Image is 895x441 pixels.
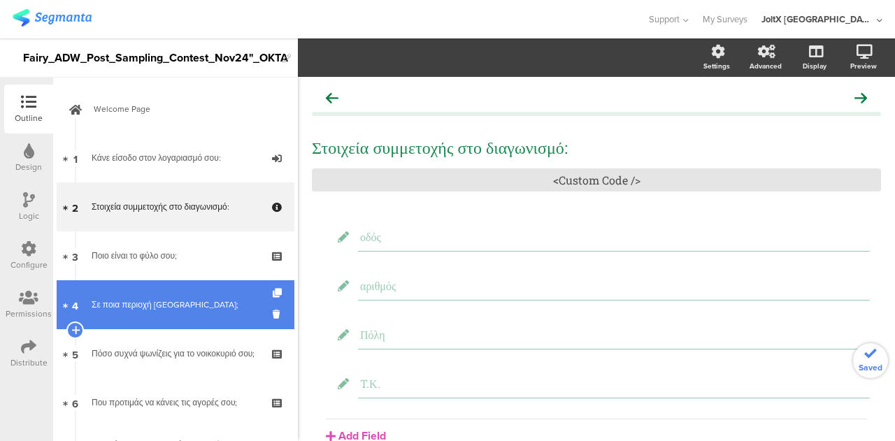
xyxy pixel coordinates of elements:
[273,289,285,298] i: Duplicate
[57,85,294,133] a: Welcome Page
[750,61,782,71] div: Advanced
[92,249,259,263] div: Ποιο είναι το φύλο σου;
[360,229,868,244] input: Type field title...
[13,9,92,27] img: segmanta logo
[360,327,868,342] input: Type field title...
[703,61,730,71] div: Settings
[92,396,259,410] div: Που προτιμάς να κάνεις τις αγορές σου;
[10,259,48,271] div: Configure
[57,182,294,231] a: 2 Στοιχεία συμμετοχής στο διαγωνισμό:
[23,47,275,69] div: Fairy_ADW_Post_Sampling_Contest_Nov24"_OKTA
[15,161,42,173] div: Design
[57,378,294,427] a: 6 Που προτιμάς να κάνεις τις αγορές σου;
[859,361,882,374] span: Saved
[57,280,294,329] a: 4 Σε ποια περιοχή [GEOGRAPHIC_DATA];
[761,13,873,26] div: JoltX [GEOGRAPHIC_DATA]
[312,137,881,158] p: Στοιχεία συμμετοχής στο διαγωνισμό:
[57,329,294,378] a: 5 Πόσο συχνά ψωνίζεις για το νοικοκυριό σου;
[73,150,78,166] span: 1
[92,200,259,214] div: Στοιχεία συμμετοχής στο διαγωνισμό:
[360,278,868,293] input: Type field title...
[72,395,78,410] span: 6
[94,102,273,116] span: Welcome Page
[273,308,285,321] i: Delete
[72,346,78,361] span: 5
[92,151,259,165] div: Κάνε είσοδο στον λογαριασμό σου:
[649,13,680,26] span: Support
[19,210,39,222] div: Logic
[92,298,259,312] div: Σε ποια περιοχή μένεις;
[6,308,52,320] div: Permissions
[850,61,877,71] div: Preview
[312,168,881,191] div: <Custom Code />
[57,133,294,182] a: 1 Κάνε είσοδο στον λογαριασμό σου:
[15,112,43,124] div: Outline
[360,376,868,391] input: Type field title...
[803,61,826,71] div: Display
[72,297,78,312] span: 4
[72,199,78,215] span: 2
[10,356,48,369] div: Distribute
[72,248,78,263] span: 3
[92,347,259,361] div: Πόσο συχνά ψωνίζεις για το νοικοκυριό σου;
[57,231,294,280] a: 3 Ποιο είναι το φύλο σου;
